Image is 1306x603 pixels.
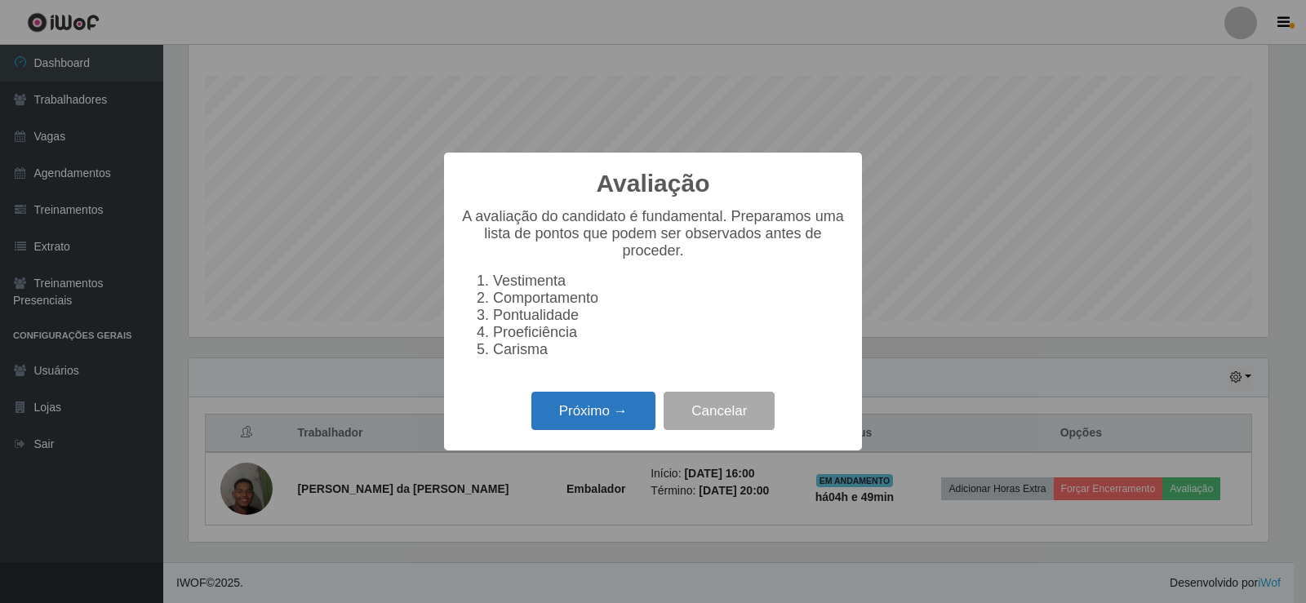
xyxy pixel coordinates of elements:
li: Proeficiência [493,324,846,341]
button: Próximo → [531,392,655,430]
li: Pontualidade [493,307,846,324]
li: Comportamento [493,290,846,307]
p: A avaliação do candidato é fundamental. Preparamos uma lista de pontos que podem ser observados a... [460,208,846,259]
li: Carisma [493,341,846,358]
h2: Avaliação [597,169,710,198]
li: Vestimenta [493,273,846,290]
button: Cancelar [664,392,775,430]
